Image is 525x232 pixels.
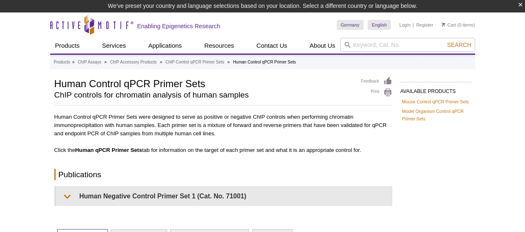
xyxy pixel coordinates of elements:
[97,38,131,54] a: Services
[54,91,353,99] h2: ChIP controls for chromatin analysis of human samples
[72,60,75,64] li: »
[442,22,456,28] a: Cart
[143,38,187,54] a: Applications
[56,187,392,205] summary: Human Negative Control Primer Set 1 (Cat. No. 71001)
[416,22,433,28] a: Register
[75,147,142,153] b: Human qPCR Primer Sets
[413,20,414,30] li: |
[54,169,392,180] h2: Publications
[337,20,364,30] a: Germany
[399,22,410,28] a: Login
[54,77,353,89] h1: Human Control qPCR Primer Sets
[50,38,85,54] a: Products
[402,98,469,105] a: Mouse Control qPCR Primer Sets
[199,38,239,54] a: Resources
[137,22,220,30] h2: Enabling Epigenetics Research
[252,38,292,54] a: Contact Us
[442,22,445,27] img: Your Cart
[442,20,475,30] li: (0 items)
[54,59,70,66] a: Products
[54,110,392,138] p: Human Control qPCR Primer Sets were designed to serve as positive or negative ChIP controls when ...
[105,60,107,64] li: »
[166,59,225,66] a: ChIP Control qPCR Primer Sets
[110,59,157,66] a: ChIP Accessory Products
[233,60,296,64] li: Human Control qPCR Primer Sets
[227,60,230,64] li: »
[400,82,471,97] h2: AVAILABLE PRODUCTS
[368,20,391,30] a: English
[361,88,392,97] a: Print
[444,41,474,49] button: Search
[54,146,392,154] p: Click the tab for information on the target of each primer set and what it is an appropriate cont...
[160,60,162,64] li: »
[361,77,392,86] a: Feedback
[78,59,101,66] a: ChIP Assays
[305,38,340,54] a: About Us
[402,107,469,122] a: Model Organism Control qPCR Primer Sets
[340,38,475,52] input: Keyword, Cat. No.
[447,42,471,48] span: Search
